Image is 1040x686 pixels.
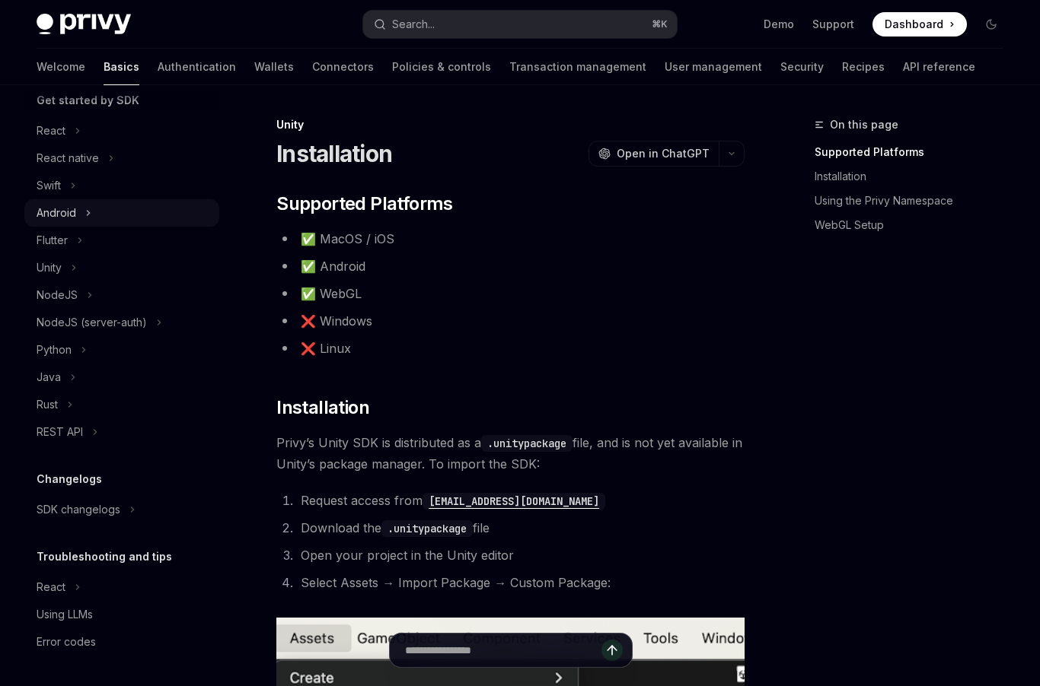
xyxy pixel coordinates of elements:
a: Demo [764,17,794,32]
button: Toggle React native section [24,145,219,172]
div: Swift [37,176,61,195]
a: Transaction management [509,49,646,85]
a: Supported Platforms [815,140,1016,164]
li: Download the file [296,517,745,538]
div: REST API [37,423,83,441]
button: Toggle Swift section [24,172,219,199]
h1: Installation [276,140,392,167]
span: Privy’s Unity SDK is distributed as a file, and is not yet available in Unity’s package manager. ... [276,432,745,475]
button: Toggle Rust section [24,391,219,418]
span: Supported Platforms [276,192,453,216]
button: Open in ChatGPT [589,141,719,167]
a: [EMAIL_ADDRESS][DOMAIN_NAME] [423,493,605,508]
div: Python [37,341,72,359]
span: On this page [830,116,898,134]
div: React native [37,149,99,167]
div: Using LLMs [37,605,93,624]
li: ✅ Android [276,256,745,277]
li: Open your project in the Unity editor [296,545,745,566]
button: Toggle Flutter section [24,227,219,254]
div: NodeJS (server-auth) [37,313,147,332]
li: ❌ Windows [276,310,745,332]
a: WebGL Setup [815,213,1016,237]
span: ⌘ K [652,18,668,30]
button: Toggle Android section [24,199,219,227]
a: Installation [815,164,1016,189]
div: Rust [37,395,58,414]
a: Dashboard [873,12,967,37]
li: ❌ Linux [276,338,745,359]
div: Unity [276,117,745,132]
div: SDK changelogs [37,500,120,519]
a: Security [780,49,824,85]
button: Toggle NodeJS (server-auth) section [24,309,219,336]
span: Dashboard [885,17,943,32]
span: Installation [276,395,369,420]
h5: Troubleshooting and tips [37,548,172,566]
div: Android [37,204,76,222]
img: dark logo [37,14,131,35]
div: Search... [392,15,435,33]
div: Error codes [37,633,96,651]
div: Flutter [37,231,68,249]
button: Toggle REST API section [24,418,219,446]
h5: Changelogs [37,470,102,488]
div: React [37,122,65,140]
input: Ask a question... [405,634,601,667]
code: .unitypackage [481,435,573,452]
a: Wallets [254,49,294,85]
button: Toggle SDK changelogs section [24,496,219,523]
button: Toggle Unity section [24,254,219,281]
button: Toggle dark mode [979,12,1003,37]
button: Toggle Python section [24,336,219,364]
div: Java [37,368,61,386]
a: Connectors [312,49,374,85]
a: User management [665,49,762,85]
a: Using the Privy Namespace [815,189,1016,213]
a: Using LLMs [24,601,219,628]
code: .unitypackage [381,520,473,537]
button: Toggle React section [24,573,219,601]
code: [EMAIL_ADDRESS][DOMAIN_NAME] [423,493,605,510]
li: ✅ WebGL [276,283,745,304]
a: Recipes [842,49,885,85]
button: Toggle Java section [24,364,219,391]
button: Open search [363,11,678,38]
div: NodeJS [37,286,78,304]
button: Send message [601,640,623,661]
a: Welcome [37,49,85,85]
li: ✅ MacOS / iOS [276,228,745,249]
a: Authentication [158,49,236,85]
span: Open in ChatGPT [617,146,710,161]
li: Select Assets → Import Package → Custom Package: [296,572,745,593]
div: Unity [37,259,62,277]
a: Support [812,17,854,32]
button: Toggle React section [24,117,219,145]
a: Policies & controls [392,49,491,85]
a: API reference [903,49,975,85]
a: Basics [104,49,139,85]
a: Error codes [24,628,219,656]
button: Toggle NodeJS section [24,281,219,309]
div: React [37,578,65,596]
li: Request access from [296,490,745,511]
